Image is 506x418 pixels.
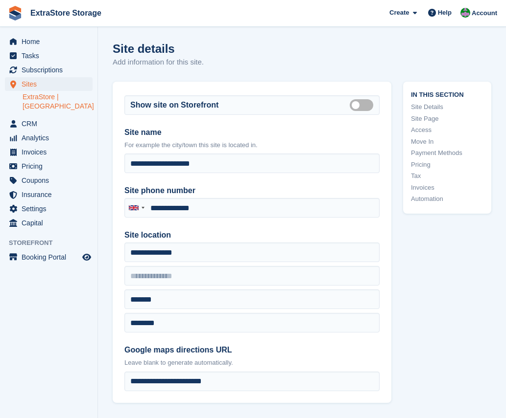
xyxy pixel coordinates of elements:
span: Tasks [22,49,80,63]
a: Site Details [411,102,483,112]
a: ExtraStore Storage [26,5,105,21]
a: menu [5,188,93,201]
p: Leave blank to generate automatically. [124,358,380,368]
h1: Site details [113,42,204,55]
span: Booking Portal [22,250,80,264]
a: Site Page [411,114,483,124]
a: Preview store [81,251,93,263]
span: Account [472,8,497,18]
a: menu [5,250,93,264]
span: CRM [22,117,80,131]
span: Pricing [22,159,80,173]
a: Move In [411,137,483,147]
span: Settings [22,202,80,216]
label: Show site on Storefront [130,99,218,111]
span: Storefront [9,238,97,248]
span: In this section [411,89,483,99]
a: Pricing [411,160,483,170]
a: menu [5,49,93,63]
a: menu [5,77,93,91]
span: Analytics [22,131,80,145]
a: ExtraStore | [GEOGRAPHIC_DATA] [23,92,93,111]
label: Site location [124,229,380,241]
span: Help [438,8,452,18]
p: Add information for this site. [113,57,204,68]
a: menu [5,174,93,187]
a: Payment Methods [411,148,483,158]
p: For example the city/town this site is located in. [124,140,380,150]
span: Coupons [22,174,80,187]
a: menu [5,117,93,131]
a: Tax [411,171,483,181]
span: Create [389,8,409,18]
a: menu [5,35,93,48]
a: menu [5,216,93,230]
img: Grant Daniel [460,8,470,18]
span: Subscriptions [22,63,80,77]
a: menu [5,131,93,145]
a: menu [5,63,93,77]
label: Is public [350,104,377,106]
a: menu [5,202,93,216]
label: Google maps directions URL [124,344,380,356]
label: Site name [124,127,380,138]
a: Invoices [411,183,483,193]
span: Insurance [22,188,80,201]
span: Capital [22,216,80,230]
a: menu [5,145,93,159]
a: Automation [411,194,483,204]
span: Home [22,35,80,48]
img: stora-icon-8386f47178a22dfd0bd8f6a31ec36ba5ce8667c1dd55bd0f319d3a0aa187defe.svg [8,6,23,21]
label: Site phone number [124,185,380,197]
div: United Kingdom: +44 [125,198,147,217]
span: Sites [22,77,80,91]
span: Invoices [22,145,80,159]
a: menu [5,159,93,173]
a: Access [411,125,483,135]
